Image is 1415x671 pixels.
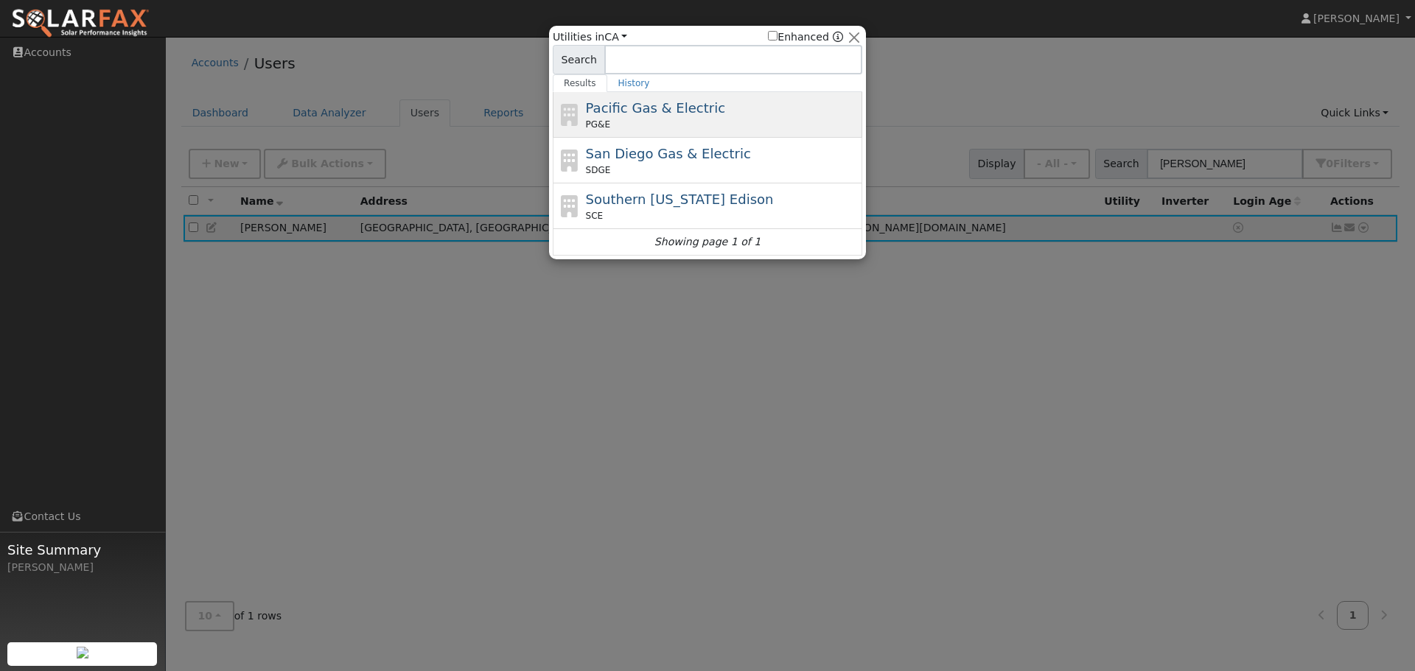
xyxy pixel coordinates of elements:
span: [PERSON_NAME] [1313,13,1400,24]
input: Enhanced [768,31,778,41]
span: SDGE [586,164,611,177]
span: Utilities in [553,29,627,45]
a: CA [604,31,627,43]
label: Enhanced [768,29,829,45]
span: Site Summary [7,540,158,560]
span: San Diego Gas & Electric [586,146,751,161]
div: [PERSON_NAME] [7,560,158,575]
span: PG&E [586,118,610,131]
a: Results [553,74,607,92]
span: SCE [586,209,604,222]
img: retrieve [77,647,88,658]
span: Southern [US_STATE] Edison [586,192,774,207]
span: Show enhanced providers [768,29,843,45]
img: SolarFax [11,8,150,39]
span: Pacific Gas & Electric [586,100,725,116]
a: History [607,74,661,92]
a: Enhanced Providers [833,31,843,43]
i: Showing page 1 of 1 [654,234,761,250]
span: Search [553,45,605,74]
